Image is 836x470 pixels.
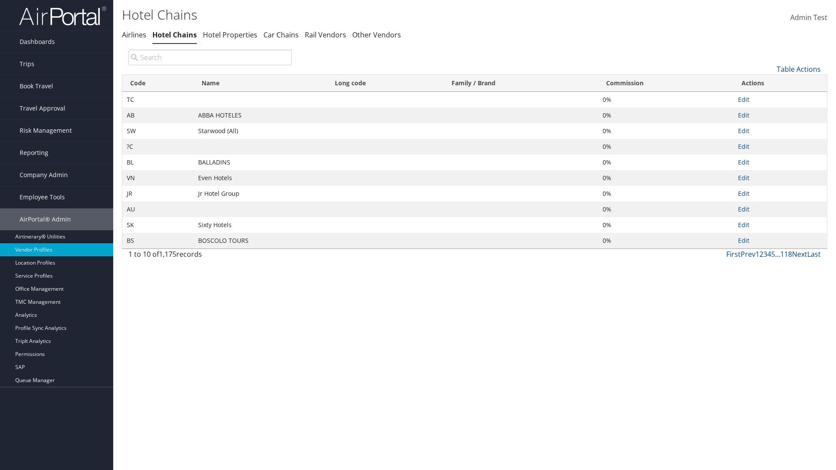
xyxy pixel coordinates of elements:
[738,189,749,198] a: Edit
[738,221,749,229] a: Edit
[20,120,72,141] span: Risk Management
[598,154,734,170] td: 0%
[759,249,763,259] a: 2
[738,95,749,104] a: Edit
[790,13,827,22] span: Admin Test
[598,107,734,123] td: 0%
[152,30,197,40] a: Hotel Chains
[122,75,194,92] th: Code: activate to sort column ascending
[598,139,734,154] td: 0%
[122,170,194,186] td: VN
[771,249,775,259] a: 5
[194,75,327,92] th: Name: activate to sort column ascending
[20,53,34,75] span: Trips
[775,249,780,259] span: …
[194,217,327,233] td: Sixty Hotels
[598,123,734,139] td: 0%
[203,30,257,40] a: Hotel Properties
[20,31,55,53] span: Dashboards
[738,111,749,119] a: Edit
[122,154,194,170] td: BL
[122,6,592,24] h1: Hotel Chains
[122,233,194,248] td: BS
[122,217,194,233] td: SK
[122,139,194,154] td: ?C
[741,249,755,259] a: Prev
[755,249,759,259] a: 1
[792,249,807,259] a: Next
[122,123,194,139] td: SW
[767,249,771,259] a: 4
[738,127,749,135] a: Edit
[194,123,327,139] td: Starwood (All)
[20,186,65,208] span: Employee Tools
[194,154,327,170] td: BALLADINS
[20,142,48,164] span: Reporting
[738,205,749,213] a: Edit
[598,217,734,233] td: 0%
[305,30,346,40] a: Rail Vendors
[352,30,401,40] a: Other Vendors
[128,50,292,65] input: Search
[444,75,598,92] th: Family / Brand: activate to sort column ascending
[194,107,327,123] td: ABBA HOTELES
[128,249,292,264] div: 1 to 10 of records
[122,30,146,40] a: Airlines
[122,92,194,107] td: TC
[738,174,749,182] a: Edit
[122,186,194,201] td: JR
[327,75,444,92] th: Long code: activate to sort column ascending
[598,233,734,248] td: 0%
[20,75,53,97] span: Book Travel
[777,64,821,74] a: Table Actions
[20,164,68,186] span: Company Admin
[122,107,194,123] td: AB
[780,249,792,259] a: 118
[598,170,734,186] td: 0%
[598,75,734,92] th: Commission: activate to sort column descending
[598,201,734,217] td: 0%
[194,186,327,201] td: Jr Hotel Group
[734,75,827,92] th: Actions
[20,208,71,230] span: AirPortal® Admin
[807,249,821,259] a: Last
[20,97,65,119] span: Travel Approval
[194,170,327,186] td: Even Hotels
[598,186,734,201] td: 0%
[738,142,749,151] a: Edit
[790,4,827,31] a: Admin Test
[194,233,327,248] td: BOSCOLO TOURS
[263,30,299,40] a: Car Chains
[738,158,749,166] a: Edit
[763,249,767,259] a: 3
[738,236,749,245] a: Edit
[159,249,176,259] span: 1,175
[19,6,106,26] img: airportal-logo.png
[122,201,194,217] td: AU
[726,249,741,259] a: First
[598,92,734,107] td: 0%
